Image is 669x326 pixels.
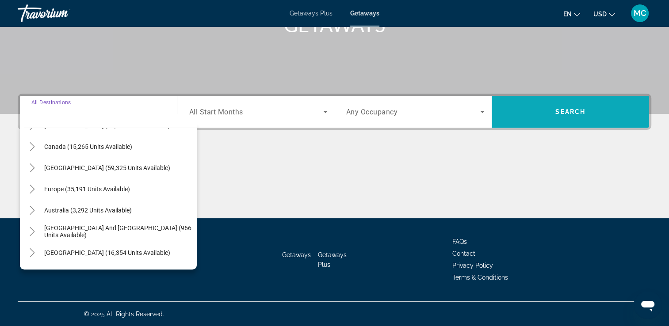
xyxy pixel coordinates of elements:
[44,249,170,256] span: [GEOGRAPHIC_DATA] (16,354 units available)
[634,291,662,319] iframe: Bouton de lancement de la fenêtre de messagerie
[40,245,197,261] button: [GEOGRAPHIC_DATA] (16,354 units available)
[40,118,197,133] button: [GEOGRAPHIC_DATA] (72,636 units available)
[290,10,333,17] a: Getaways Plus
[593,8,615,20] button: Change currency
[346,108,398,116] span: Any Occupancy
[24,160,40,176] button: Toggle Caribbean & Atlantic Islands (59,325 units available)
[44,207,132,214] span: Australia (3,292 units available)
[24,118,40,133] button: Toggle Mexico (72,636 units available)
[563,11,572,18] span: en
[555,108,585,115] span: Search
[452,238,467,245] a: FAQs
[189,108,243,116] span: All Start Months
[44,224,192,239] span: [GEOGRAPHIC_DATA] and [GEOGRAPHIC_DATA] (966 units available)
[40,160,197,176] button: [GEOGRAPHIC_DATA] (59,325 units available)
[350,10,379,17] a: Getaways
[44,143,132,150] span: Canada (15,265 units available)
[24,245,40,261] button: Toggle South America (16,354 units available)
[24,182,40,197] button: Toggle Europe (35,191 units available)
[20,96,649,128] div: Search widget
[40,139,197,155] button: Canada (15,265 units available)
[44,186,130,193] span: Europe (35,191 units available)
[40,224,197,239] button: [GEOGRAPHIC_DATA] and [GEOGRAPHIC_DATA] (966 units available)
[318,251,347,268] a: Getaways Plus
[18,2,106,25] a: Travorium
[452,262,493,269] a: Privacy Policy
[452,274,508,281] a: Terms & Conditions
[24,203,40,218] button: Toggle Australia (3,292 units available)
[24,224,40,239] button: Toggle South Pacific and Oceania (966 units available)
[492,96,649,128] button: Search
[628,4,651,23] button: User Menu
[563,8,580,20] button: Change language
[40,181,197,197] button: Europe (35,191 units available)
[31,99,71,105] span: All Destinations
[44,164,170,171] span: [GEOGRAPHIC_DATA] (59,325 units available)
[84,311,164,318] span: © 2025 All Rights Reserved.
[282,251,311,258] a: Getaways
[634,9,646,18] span: MC
[24,139,40,155] button: Toggle Canada (15,265 units available)
[40,202,197,218] button: Australia (3,292 units available)
[452,250,475,257] a: Contact
[593,11,607,18] span: USD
